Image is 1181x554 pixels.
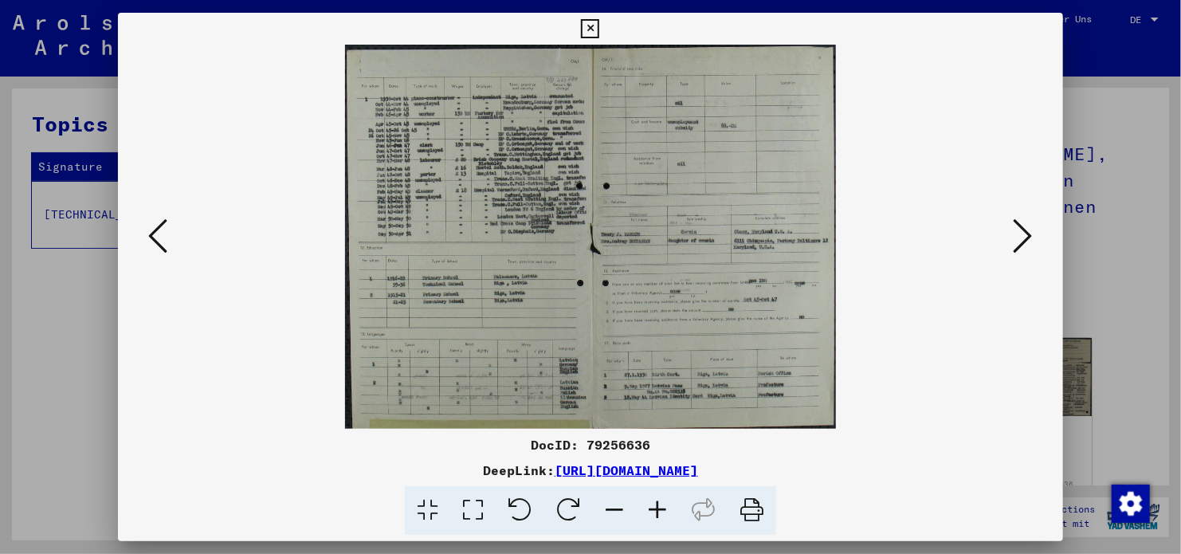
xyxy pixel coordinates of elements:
[555,462,698,478] a: [URL][DOMAIN_NAME]
[1111,484,1149,522] div: Zustimmung ändern
[1112,485,1150,523] img: Zustimmung ändern
[118,435,1063,454] div: DocID: 79256636
[118,461,1063,480] div: DeepLink:
[172,45,1009,429] img: 002.jpg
